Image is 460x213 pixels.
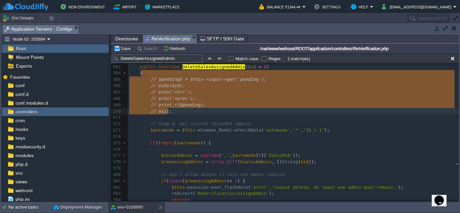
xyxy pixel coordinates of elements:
[151,128,174,133] span: $automode
[161,153,193,158] span: $salesAdmins
[111,102,122,108] div: 369
[4,25,72,33] span: Application Servers : Configs
[222,153,229,158] span: ','
[142,34,197,43] li: /var/www/webroot/ROOT/application/controllers/ReVerification.php
[151,109,172,114] span: // exit;
[115,35,138,43] span: Directories
[351,3,370,11] button: Help
[151,77,266,82] span: // $pendingU = $this->input->get('pending');
[185,178,227,183] span: $remainingAdmins
[4,36,47,42] button: Node ID: 203694
[259,3,302,11] button: Balance ₹1344.44
[14,82,26,88] a: conf
[111,64,122,70] div: 363
[237,159,240,164] span: (
[137,45,159,51] button: Search
[161,140,174,145] span: empty
[240,159,272,164] span: $salesAdmins
[151,83,185,88] span: // echo($id);
[308,159,316,164] span: ]);
[256,153,259,158] span: [
[200,128,232,133] span: Common_Model
[111,89,122,96] div: 367
[14,179,28,185] a: views
[293,153,300,158] span: ]);
[206,159,208,164] span: =
[195,191,269,196] span: 'ReVerification/assignAdmin'
[169,178,182,183] span: count
[111,134,122,140] div: 374
[111,121,122,127] div: 372
[324,128,330,133] span: );
[182,64,245,69] span: DeleteSalesAssignedAdmin
[301,159,308,164] span: $id
[200,153,219,158] span: explode
[208,185,214,190] span: ->
[237,178,245,183] span: ) {
[303,128,325,133] span: "ID = 1"
[9,74,31,80] a: Favorites
[213,185,248,190] span: set_flashdata
[398,185,403,190] span: );
[14,161,29,167] span: php.d
[259,153,261,158] span: 0
[193,191,195,196] span: (
[151,96,195,101] span: // echo('<pre>');
[111,184,122,191] div: 382
[145,3,182,11] button: Marketplace
[185,185,190,190] span: ->
[14,152,35,158] span: modules
[111,70,122,76] div: 364
[266,64,269,69] span: )
[151,121,251,126] span: // Step 0: Get current SalesRVA admins
[219,153,222,158] span: (
[259,64,261,69] span: =
[229,153,232,158] span: ,
[251,185,269,190] span: 'error'
[14,117,26,123] span: cron
[111,204,143,211] button: env-0108895
[111,76,122,83] div: 365
[111,165,122,172] div: 379
[268,56,281,61] label: Regex
[14,45,27,51] a: Root
[235,56,258,61] label: Match case
[382,3,453,11] button: [EMAIL_ADDRESS][DOMAIN_NAME]
[61,3,107,11] button: New Environment
[14,54,45,60] a: Mount Points
[200,140,211,145] span: )) {
[232,153,256,158] span: $automode
[432,186,453,206] iframe: chat widget
[237,128,261,133] span: FetchData
[195,153,198,158] span: =
[245,64,248,69] span: (
[2,13,36,23] button: Env Groups
[151,90,193,95] span: // echo('<hr>');
[111,140,122,146] div: 375
[151,140,156,145] span: if
[272,185,398,190] span: 'Cannot delete. At least one admin must remain.'
[14,63,33,69] a: Exports
[156,140,158,145] span: (
[145,35,190,43] span: ReVerification.php
[177,128,179,133] span: =
[235,178,237,183] span: 1
[287,56,311,62] div: 1 match(es)
[14,91,30,97] span: conf.d
[298,159,301,164] span: )
[171,197,187,202] span: return
[113,3,139,11] button: Import
[269,191,274,196] span: );
[111,108,122,115] div: 370
[182,178,185,183] span: (
[161,159,203,164] span: $remainingAdmins
[14,135,26,141] a: keys
[151,102,206,107] span: // print_r($pending);
[248,64,256,69] span: $id
[14,196,31,202] span: php.ini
